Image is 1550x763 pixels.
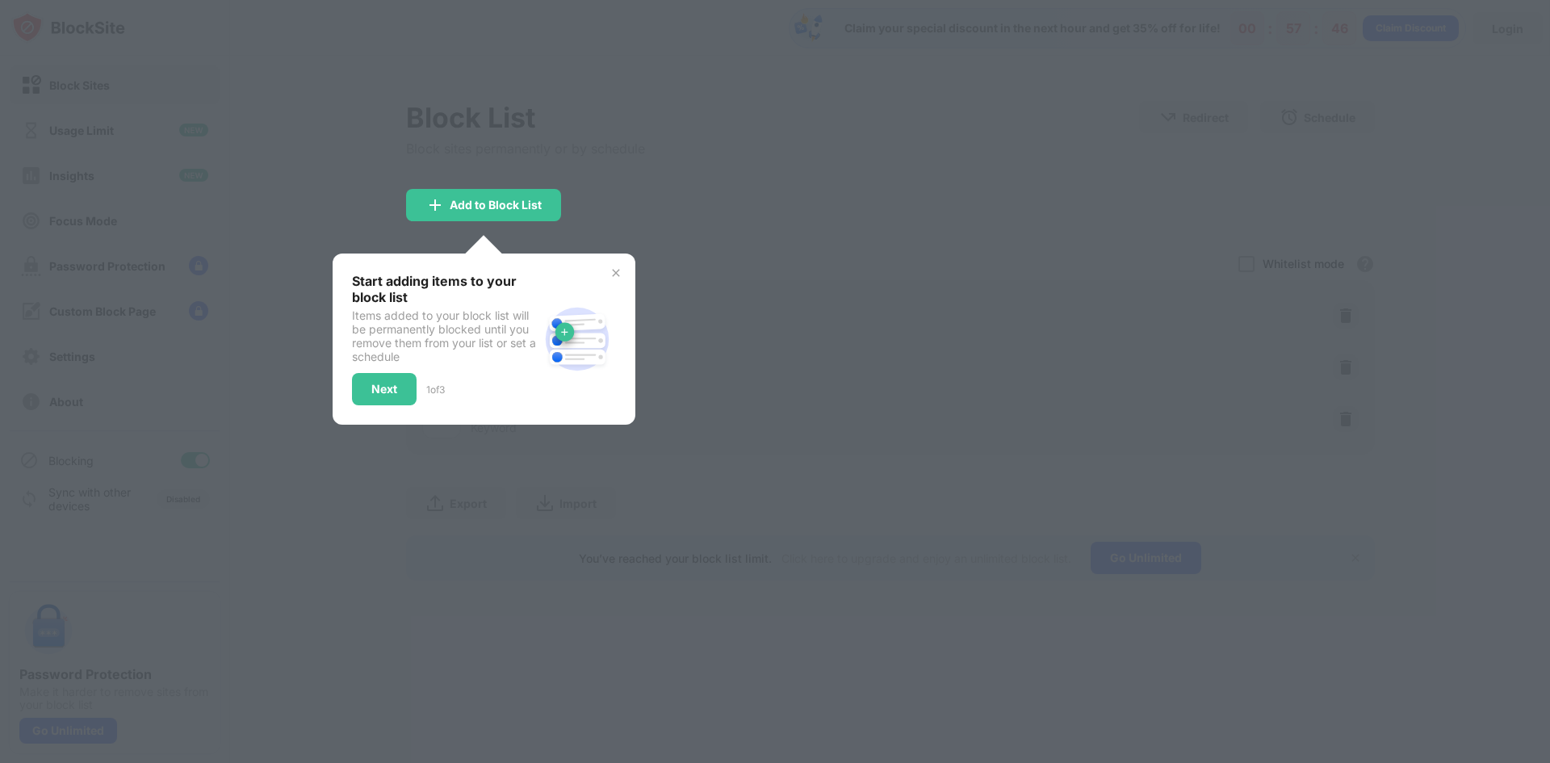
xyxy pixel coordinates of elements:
div: Start adding items to your block list [352,273,538,305]
div: Next [371,383,397,396]
div: Add to Block List [450,199,542,212]
div: 1 of 3 [426,384,445,396]
div: Items added to your block list will be permanently blocked until you remove them from your list o... [352,308,538,363]
img: block-site.svg [538,300,616,378]
img: x-button.svg [610,266,622,279]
